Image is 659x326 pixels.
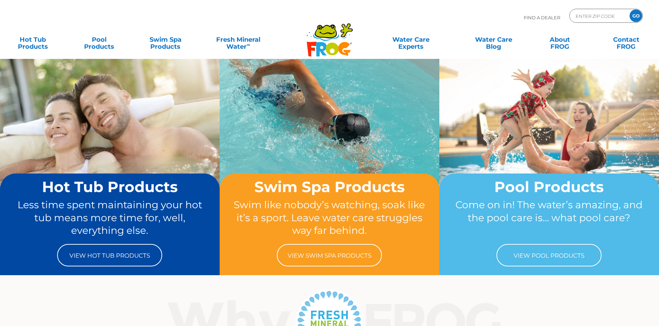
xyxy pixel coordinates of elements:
p: Find A Dealer [524,9,560,26]
input: GO [630,9,642,22]
a: ContactFROG [600,33,652,47]
h2: Swim Spa Products [233,179,426,195]
a: PoolProducts [73,33,125,47]
p: Come on in! The water’s amazing, and the pool care is… what pool care? [453,198,646,237]
img: Frog Products Logo [303,14,357,57]
h2: Hot Tub Products [13,179,206,195]
p: Swim like nobody’s watching, soak like it’s a sport. Leave water care struggles way far behind. [233,198,426,237]
h2: Pool Products [453,179,646,195]
a: Water CareBlog [468,33,519,47]
a: View Pool Products [496,244,602,266]
a: Water CareExperts [369,33,453,47]
a: Hot TubProducts [7,33,59,47]
img: home-banner-swim-spa-short [220,59,439,223]
sup: ∞ [247,42,250,47]
a: Fresh MineralWater∞ [206,33,270,47]
a: Swim SpaProducts [140,33,191,47]
a: View Swim Spa Products [277,244,382,266]
p: Less time spent maintaining your hot tub means more time for, well, everything else. [13,198,206,237]
a: View Hot Tub Products [57,244,162,266]
a: AboutFROG [534,33,585,47]
img: home-banner-pool-short [439,59,659,223]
